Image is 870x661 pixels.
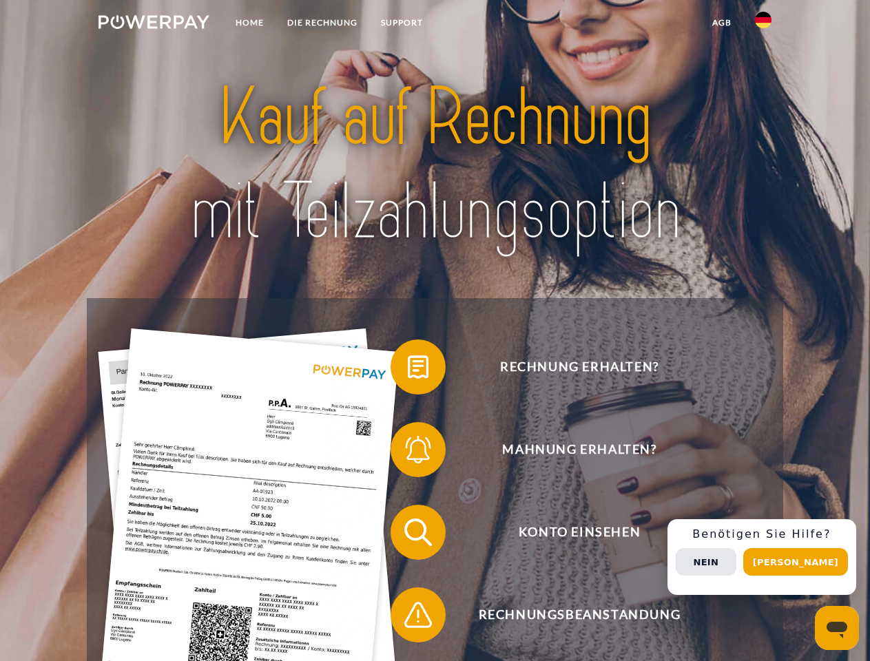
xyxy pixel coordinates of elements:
a: Home [224,10,276,35]
span: Rechnungsbeanstandung [411,587,748,642]
button: Nein [676,548,736,576]
img: qb_bell.svg [401,432,435,467]
img: qb_search.svg [401,515,435,549]
div: Schnellhilfe [667,519,856,595]
button: Konto einsehen [391,505,749,560]
img: logo-powerpay-white.svg [99,15,209,29]
span: Rechnung erhalten? [411,339,748,395]
button: Rechnungsbeanstandung [391,587,749,642]
button: [PERSON_NAME] [743,548,848,576]
a: SUPPORT [369,10,435,35]
img: de [755,12,771,28]
a: agb [701,10,743,35]
a: DIE RECHNUNG [276,10,369,35]
img: qb_warning.svg [401,598,435,632]
img: title-powerpay_de.svg [132,66,738,264]
img: qb_bill.svg [401,350,435,384]
h3: Benötigen Sie Hilfe? [676,527,848,541]
button: Mahnung erhalten? [391,422,749,477]
iframe: Schaltfläche zum Öffnen des Messaging-Fensters [815,606,859,650]
span: Mahnung erhalten? [411,422,748,477]
span: Konto einsehen [411,505,748,560]
button: Rechnung erhalten? [391,339,749,395]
